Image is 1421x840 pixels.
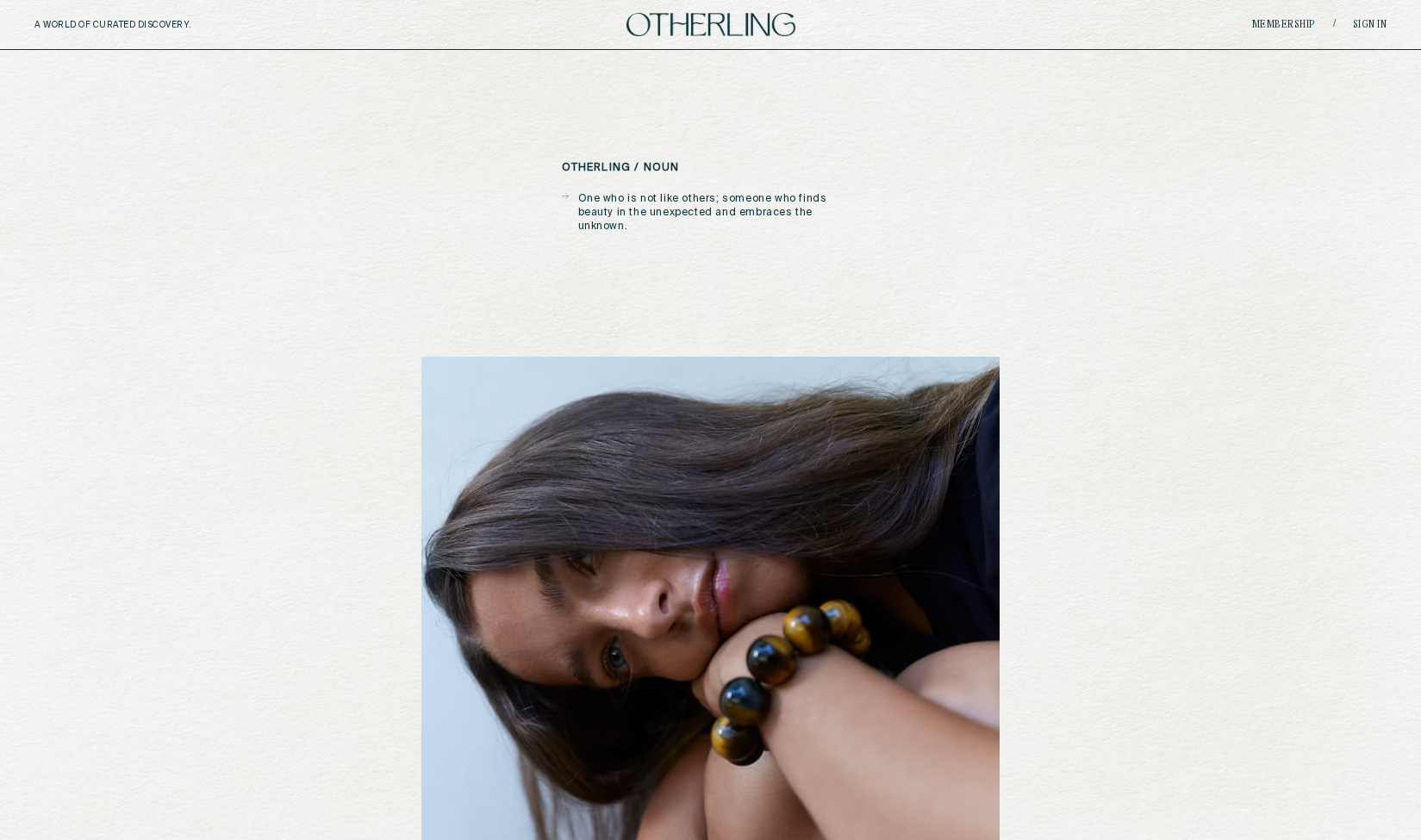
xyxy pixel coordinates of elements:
[1353,20,1387,30] a: Sign in
[626,13,795,36] img: logo
[578,192,860,233] p: One who is not like others; someone who finds beauty in the unexpected and embraces the unknown.
[1252,20,1316,30] a: Membership
[562,162,680,174] h5: otherling / noun
[34,20,266,30] h5: A WORLD OF CURATED DISCOVERY.
[1333,18,1336,31] span: /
